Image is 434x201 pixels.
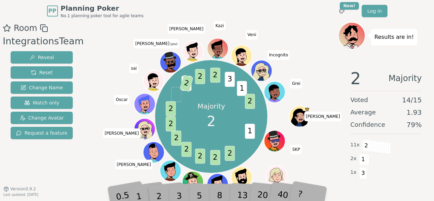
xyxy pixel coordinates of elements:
button: Version0.9.2 [3,186,36,192]
span: 2 [166,116,176,132]
span: 2 [195,69,205,84]
span: 2 [166,101,176,116]
span: Click to change your name [129,64,139,73]
span: Confidence [350,120,385,130]
span: Reset [31,69,52,76]
span: Average [350,108,376,117]
span: 1 [237,81,247,96]
span: Click to change your name [115,160,153,169]
p: Majority [197,101,225,111]
span: 1 [245,124,255,139]
span: Click to change your name [290,79,302,88]
span: 2 [179,75,193,92]
button: New! [336,5,348,17]
span: Voted [350,95,368,105]
p: Results are in! [374,32,414,42]
button: Request a feature [11,127,73,139]
span: 2 x [350,155,356,163]
span: 11 x [350,141,360,149]
span: Click to change your name [114,95,129,104]
span: 1 [359,154,367,165]
span: Click to change your name [291,145,302,154]
span: 14 / 15 [402,95,422,105]
button: Reset [11,66,73,79]
span: 2 [181,142,191,157]
span: 2 [210,150,220,165]
button: Add as favourite [3,22,11,34]
span: 2 [210,68,220,83]
span: Click to change your name [133,39,179,48]
span: 2 [171,131,181,146]
span: 2 [350,70,361,87]
span: Change Avatar [20,114,64,121]
span: Click to change your name [167,24,205,34]
span: Watch only [24,99,59,106]
span: 2 [245,94,255,109]
span: 79 % [407,120,422,130]
button: Click to change your avatar [160,52,180,72]
span: Change Name [21,84,63,91]
span: 2 [225,146,235,161]
span: 1 x [350,169,356,176]
span: 3 [225,72,235,87]
a: Log in [362,5,387,17]
span: PP [48,7,56,15]
span: 2 [207,111,215,132]
span: Click to change your name [304,112,342,121]
button: Watch only [11,97,73,109]
button: Reveal [11,51,73,64]
span: Version 0.9.2 [10,186,36,192]
span: 3 [359,167,367,179]
span: Click to change your name [246,30,258,40]
span: (you) [169,43,178,46]
span: Click to change your name [267,50,290,60]
span: Kate is the host [304,107,309,112]
span: Click to change your name [214,21,226,31]
span: Last updated: [DATE] [3,193,38,197]
button: Change Name [11,81,73,94]
span: Room [14,22,37,34]
span: No.1 planning poker tool for agile teams [61,13,144,19]
span: 2 [195,149,205,164]
span: 2 [362,140,370,152]
span: Click to change your name [103,129,141,138]
span: Majority [388,70,422,87]
button: Change Avatar [11,112,73,124]
span: Reveal [30,54,54,61]
a: PPPlanning PokerNo.1 planning poker tool for agile teams [47,3,144,19]
span: 1.93 [406,108,422,117]
span: Request a feature [16,130,67,136]
div: New! [340,2,359,10]
div: IntegrationsTeam [3,34,84,48]
span: Planning Poker [61,3,144,13]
